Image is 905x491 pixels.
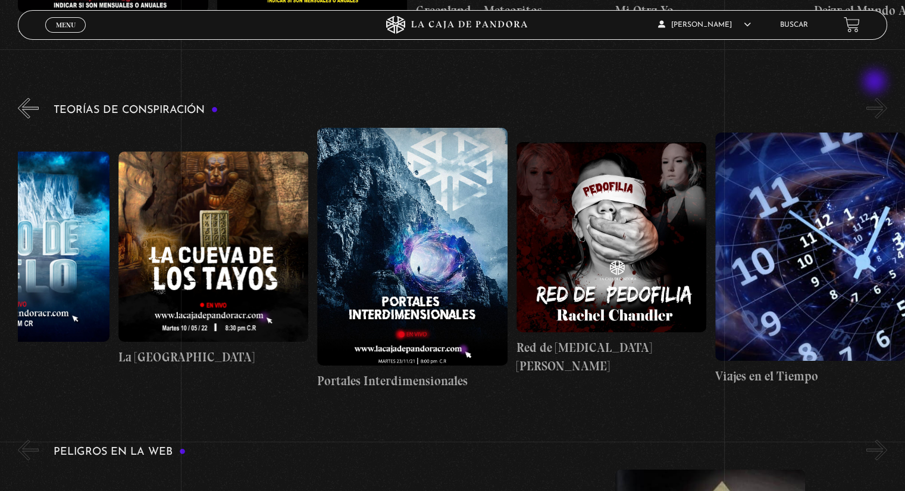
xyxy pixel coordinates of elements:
span: [PERSON_NAME] [658,21,751,29]
h4: El Conjuro [18,18,208,37]
h4: Viajes en el Tiempo [715,367,905,386]
h4: La [GEOGRAPHIC_DATA] [118,348,308,367]
span: Menu [56,21,76,29]
h4: Portales Interdimensionales [317,372,507,391]
a: Buscar [780,21,808,29]
h3: Teorías de Conspiración [54,105,218,116]
button: Next [866,440,887,461]
button: Previous [18,98,39,119]
h4: Greenland – Meteoritos [416,1,606,20]
a: La [GEOGRAPHIC_DATA] [118,128,308,390]
a: View your shopping cart [844,17,860,33]
a: Viajes en el Tiempo [715,128,905,390]
span: Cerrar [52,31,80,39]
button: Next [866,98,887,119]
a: Red de [MEDICAL_DATA] [PERSON_NAME] [516,128,706,390]
h4: Mi Otra Yo [615,1,805,20]
button: Previous [18,440,39,461]
h3: Peligros en la web [54,446,186,458]
a: Portales Interdimensionales [317,128,507,390]
h4: Red de [MEDICAL_DATA] [PERSON_NAME] [516,338,706,376]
